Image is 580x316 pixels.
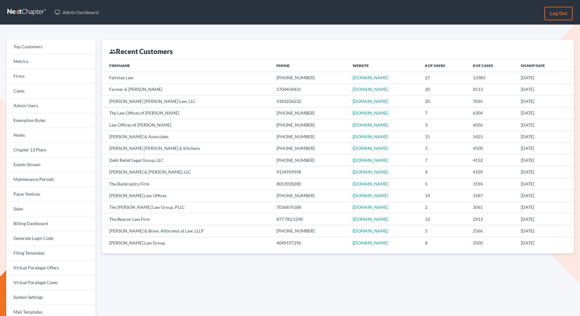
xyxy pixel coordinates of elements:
a: [DOMAIN_NAME] [353,193,388,198]
td: [PHONE_NUMBER] [272,131,348,142]
td: 14 [420,190,468,201]
td: 4152 [468,154,516,166]
td: [PERSON_NAME] & [PERSON_NAME], LLC [102,166,272,178]
td: [DATE] [516,213,574,225]
i: group [109,48,116,55]
a: Admin Dashboard [52,7,102,18]
a: Pacer Notices [6,187,96,202]
td: [DATE] [516,96,574,107]
td: [DATE] [516,237,574,249]
a: Filing Templates [6,246,96,261]
td: [PERSON_NAME] & Brow, Attorneys at Law, LLLP [102,225,272,237]
a: Virtual Paralegal Cases [6,275,96,290]
td: 3 [420,119,468,131]
td: [DATE] [516,201,574,213]
a: Cases [6,84,96,99]
div: Recent Customers [109,47,173,56]
th: Website [348,59,420,72]
td: 7036876188 [272,201,348,213]
td: [PERSON_NAME] Law Offices [102,190,272,201]
td: [PERSON_NAME] Law Group [102,237,272,249]
td: 6056 [468,119,516,131]
td: [PERSON_NAME] [PERSON_NAME] Law, LLC [102,96,272,107]
td: 3 [420,142,468,154]
td: 9134959998 [272,166,348,178]
a: [DOMAIN_NAME] [353,99,388,104]
td: 2 [420,201,468,213]
th: # of Cases [468,59,516,72]
td: 3194 [468,178,516,189]
td: [PHONE_NUMBER] [272,190,348,201]
td: [PHONE_NUMBER] [272,142,348,154]
td: 27 [420,72,468,84]
a: Log out [544,7,573,20]
td: [DATE] [516,166,574,178]
a: [DOMAIN_NAME] [353,87,388,92]
a: [DOMAIN_NAME] [353,205,388,210]
td: 8 [420,237,468,249]
td: 13383 [468,72,516,84]
td: 4500 [468,142,516,154]
td: [DATE] [516,131,574,142]
td: 2704434431 [272,84,348,95]
td: 20 [420,96,468,107]
td: Debt Relief Legal Group, LLC [102,154,272,166]
a: Admin Users [6,99,96,113]
td: 2913 [468,213,516,225]
td: 5 [420,225,468,237]
a: [DOMAIN_NAME] [353,217,388,222]
td: 12 [420,213,468,225]
a: Events Stream [6,158,96,172]
th: # of Users [420,59,468,72]
a: [DOMAIN_NAME] [353,110,388,115]
a: [DOMAIN_NAME] [353,181,388,186]
td: 7035 [468,96,516,107]
td: [DATE] [516,178,574,189]
td: 3187 [468,190,516,201]
td: [PERSON_NAME] [PERSON_NAME] & Kitchens [102,142,272,154]
td: [PHONE_NUMBER] [272,225,348,237]
td: 5423 [468,131,516,142]
td: Law Offices of [PERSON_NAME] [102,119,272,131]
td: [DATE] [516,225,574,237]
td: Farmer & [PERSON_NAME] [102,84,272,95]
td: [PHONE_NUMBER] [272,154,348,166]
td: The Bankruptcy Firm [102,178,272,189]
td: 2500 [468,237,516,249]
td: [PHONE_NUMBER] [272,72,348,84]
td: 4049197296 [272,237,348,249]
a: Notes [6,128,96,143]
td: The Law Offices of [PERSON_NAME] [102,107,272,119]
td: [DATE] [516,119,574,131]
a: [DOMAIN_NAME] [353,158,388,163]
td: [DATE] [516,154,574,166]
td: Fairmax Law [102,72,272,84]
td: [PHONE_NUMBER] [272,107,348,119]
th: Signup Date [516,59,574,72]
td: 7 [420,107,468,119]
a: [DOMAIN_NAME] [353,134,388,139]
td: 20 [420,84,468,95]
td: [DATE] [516,84,574,95]
a: Generate Login Code [6,231,96,246]
a: Firms [6,69,96,84]
td: [DATE] [516,72,574,84]
td: [DATE] [516,107,574,119]
a: Metrics [6,54,96,69]
td: [PHONE_NUMBER] [272,119,348,131]
a: [DOMAIN_NAME] [353,240,388,245]
a: [DOMAIN_NAME] [353,146,388,151]
th: Phone [272,59,348,72]
td: [PERSON_NAME] & Associates [102,131,272,142]
a: [DOMAIN_NAME] [353,169,388,174]
td: 4 [420,166,468,178]
a: System Settings [6,290,96,305]
a: Exemption Rules [6,113,96,128]
a: Billing Dashboard [6,217,96,231]
td: 3061 [468,201,516,213]
a: [DOMAIN_NAME] [353,228,388,233]
td: [DATE] [516,190,574,201]
td: 8113 [468,84,516,95]
a: Maintenance Periods [6,172,96,187]
td: 7 [420,154,468,166]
